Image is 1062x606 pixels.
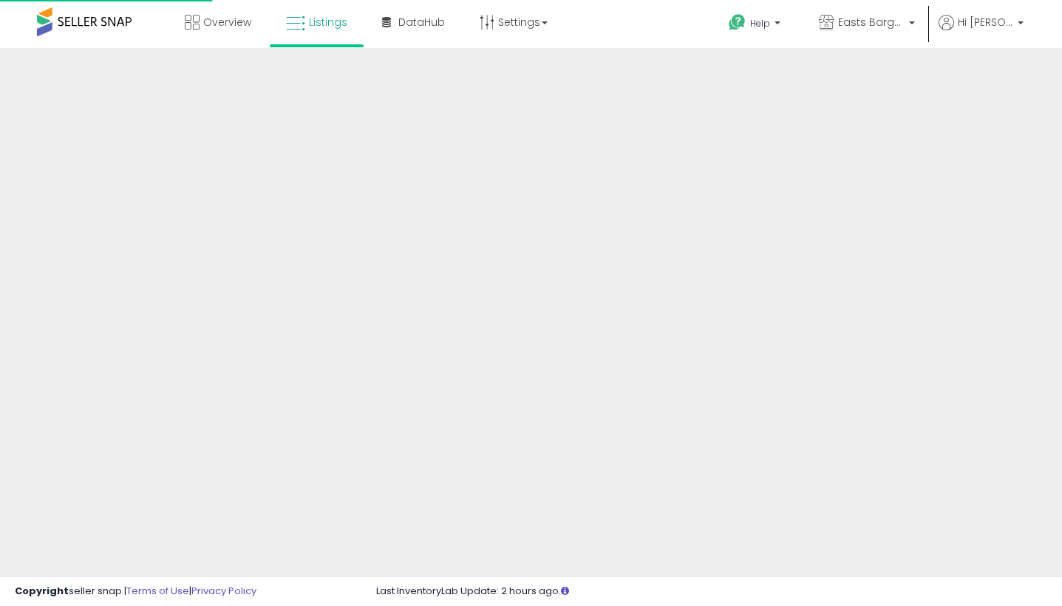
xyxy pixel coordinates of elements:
[561,586,569,596] i: Click here to read more about un-synced listings.
[838,15,905,30] span: Easts Bargains
[309,15,347,30] span: Listings
[398,15,445,30] span: DataHub
[939,15,1024,48] a: Hi [PERSON_NAME]
[376,585,1047,599] div: Last InventoryLab Update: 2 hours ago.
[958,15,1013,30] span: Hi [PERSON_NAME]
[15,585,256,599] div: seller snap | |
[15,584,69,598] strong: Copyright
[191,584,256,598] a: Privacy Policy
[126,584,189,598] a: Terms of Use
[717,2,795,48] a: Help
[750,17,770,30] span: Help
[728,13,746,32] i: Get Help
[203,15,251,30] span: Overview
